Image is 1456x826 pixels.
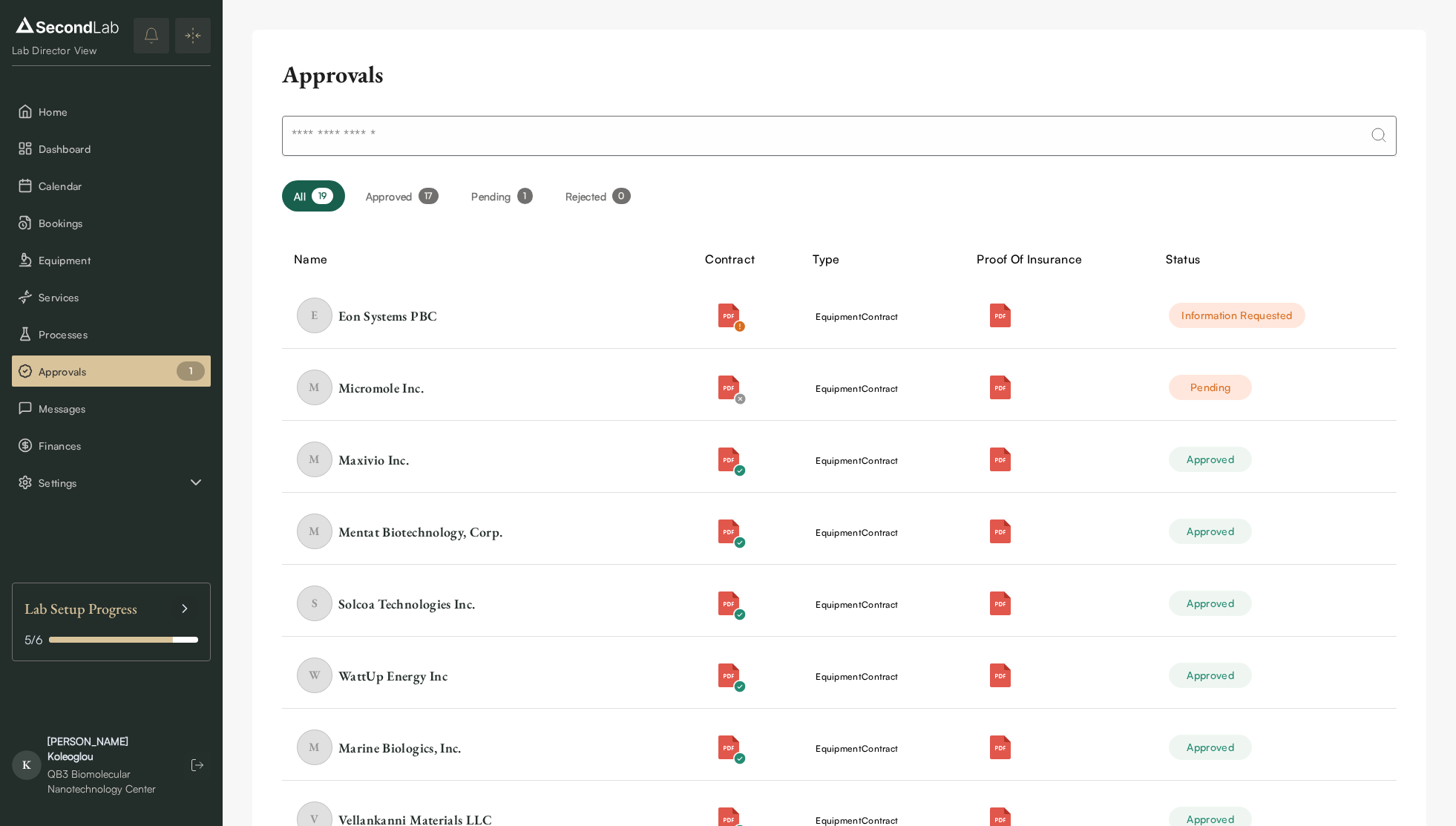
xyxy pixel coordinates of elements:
img: Attachment icon for pdf [988,304,1012,327]
span: Finances [39,438,205,453]
button: Messages [12,393,211,424]
div: Approved [1169,519,1252,544]
button: Bookings [12,207,211,238]
div: Eon Systems PBC [338,307,437,325]
span: equipment Contract [816,599,898,610]
a: item Mentat Biotechnology, Corp. [297,514,668,549]
span: Processes [39,327,205,342]
button: Finances [12,430,211,461]
div: 0 [612,188,631,204]
img: Attachment icon for pdf [717,304,741,327]
div: Approved [1169,447,1252,472]
div: Pending [1169,375,1252,400]
button: Filter Approved bookings [354,180,451,212]
button: Calendar [12,170,211,201]
img: Attachment icon for pdf [988,448,1012,471]
span: M [297,370,332,405]
button: Attachment icon for pdfCheck icon for pdf [708,727,750,768]
div: Approved [1169,735,1252,760]
div: Approved [1169,591,1252,616]
span: 5 / 6 [24,631,43,649]
span: M [297,442,332,477]
span: K [12,750,42,780]
img: Check icon for pdf [733,464,747,477]
button: Expand/Collapse sidebar [175,18,211,53]
span: Services [39,289,205,305]
button: Home [12,96,211,127]
a: item Marine Biologics, Inc. [297,730,668,765]
button: Filter Pending bookings [459,180,545,212]
img: Attachment icon for pdf [717,663,741,687]
span: Home [39,104,205,119]
img: Attachment icon for pdf [988,735,1012,759]
span: Settings [39,475,187,491]
button: Settings [12,467,211,498]
span: equipment Contract [816,743,898,754]
div: Solcoa Technologies Inc. [338,594,475,613]
img: Attachment icon for pdf [717,519,741,543]
button: Filter Rejected bookings [554,180,643,212]
button: Processes [12,318,211,350]
div: Information Requested [1169,303,1305,328]
span: M [297,514,332,549]
div: item Eon Systems PBC [297,298,668,333]
button: Dashboard [12,133,211,164]
span: M [297,730,332,765]
span: equipment Contract [816,527,898,538]
img: Attachment icon for pdf [717,735,741,759]
div: Micromole Inc. [338,378,424,397]
img: Attachment icon for pdf [988,376,1012,399]
img: Check icon for pdf [733,752,747,765]
div: item Maxivio Inc. [297,442,668,477]
img: Check icon for pdf [733,536,747,549]
img: Check icon for pdf [733,608,747,621]
button: Equipment [12,244,211,275]
a: Approvals [12,355,211,387]
div: Maxivio Inc. [338,450,409,469]
button: Attachment icon for pdfCheck icon for pdf [708,583,750,624]
th: Type [801,241,965,277]
button: Attachment icon for pdfCheck icon for pdf [708,295,750,336]
img: Attachment icon for pdf [988,519,1012,543]
th: Name [282,241,693,277]
span: Dashboard [39,141,205,157]
button: Log out [184,752,211,779]
button: Attachment icon for pdfCheck icon for pdf [708,511,750,552]
span: equipment Contract [816,311,898,322]
button: Attachment icon for pdfCheck icon for pdf [708,367,750,408]
div: Approved [1169,663,1252,688]
div: Marine Biologics, Inc. [338,738,462,757]
h2: Approvals [282,59,384,89]
button: Attachment icon for pdfCheck icon for pdf [708,439,750,480]
span: equipment Contract [816,383,898,394]
div: Mentat Biotechnology, Corp. [338,522,502,541]
img: Attachment icon for pdf [988,591,1012,615]
img: Attachment icon for pdf [717,448,741,471]
div: item WattUp Energy Inc [297,658,668,693]
span: E [297,298,332,333]
span: W [297,658,332,693]
img: Check icon for pdf [733,680,747,693]
span: S [297,586,332,621]
a: Services [12,281,211,312]
div: Lab Director View [12,43,122,58]
div: [PERSON_NAME] Koleoglou [47,734,169,764]
a: item Solcoa Technologies Inc. [297,586,668,621]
